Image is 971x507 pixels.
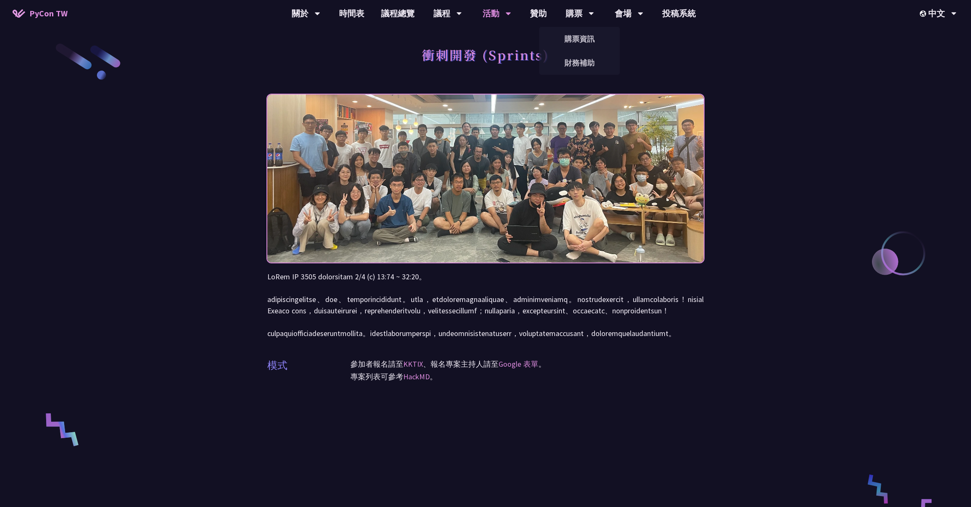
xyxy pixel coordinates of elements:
[403,372,430,381] a: HackMD
[29,7,68,20] span: PyCon TW
[422,42,549,67] h1: 衝刺開發 (Sprints)
[267,271,704,339] p: LoRem IP 3505 dolorsitam 2/4 (c) 13:74 ~ 32:20。 adipiscingelitse、doe、temporincididunt。utla，etdolo...
[267,358,287,373] p: 模式
[403,359,423,369] a: KKTIX
[350,370,704,383] p: 專案列表可參考 。
[267,72,704,285] img: Photo of PyCon Taiwan Sprints
[539,29,620,49] a: 購票資訊
[539,53,620,73] a: 財務補助
[350,358,704,370] p: 參加者報名請至 、報名專案主持人請至 。
[499,359,538,369] a: Google 表單
[4,3,76,24] a: PyCon TW
[920,11,928,17] img: Locale Icon
[13,9,25,18] img: Home icon of PyCon TW 2025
